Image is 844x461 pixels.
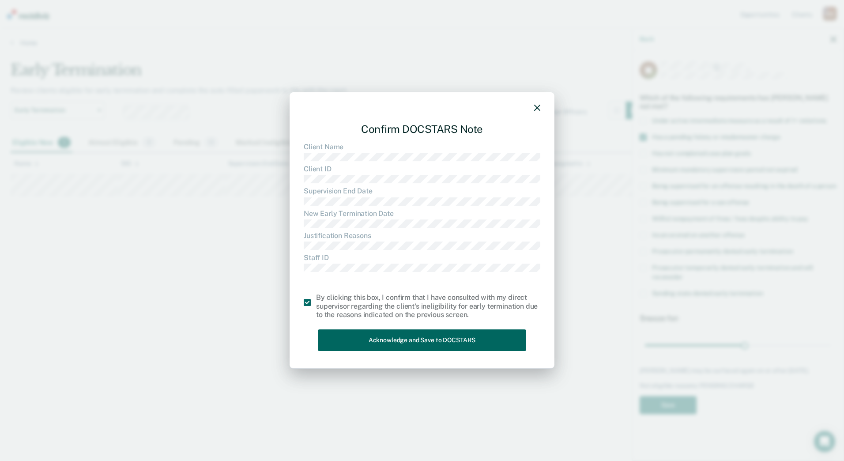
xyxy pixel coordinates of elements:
button: Acknowledge and Save to DOCSTARS [318,329,526,351]
dt: Supervision End Date [304,187,540,195]
div: By clicking this box, I confirm that I have consulted with my direct supervisor regarding the cli... [316,294,540,319]
div: Confirm DOCSTARS Note [304,116,540,143]
dt: Justification Reasons [304,231,540,240]
dt: New Early Termination Date [304,209,540,218]
dt: Staff ID [304,253,540,262]
dt: Client Name [304,143,540,151]
dt: Client ID [304,165,540,173]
